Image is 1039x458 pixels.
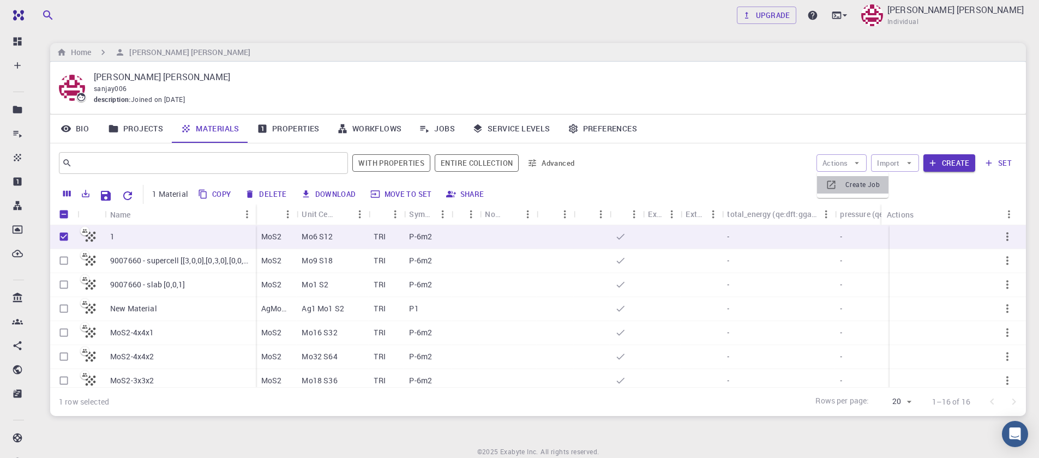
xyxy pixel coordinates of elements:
div: Tags [451,203,479,225]
button: Menu [434,206,451,223]
p: MoS2 [261,231,282,242]
nav: breadcrumb [55,46,253,58]
p: 9007660 - slab [0,0,1] [110,279,185,290]
button: Columns [58,185,76,202]
p: - [727,351,729,362]
span: Create Job [845,179,880,190]
p: - [840,231,842,242]
a: Bio [50,114,99,143]
p: P-6m2 [409,255,432,266]
p: P-6m2 [409,231,432,242]
p: - [840,327,842,338]
button: Save Explorer Settings [95,185,117,207]
p: TRI [374,375,385,386]
a: Workflows [328,114,411,143]
span: Exabyte Inc. [500,447,538,456]
div: Unit Cell Formula [296,203,368,225]
p: - [727,231,729,242]
span: All rights reserved. [540,447,599,457]
div: Default [536,203,573,225]
button: Actions [816,154,867,172]
div: Ext+lnk [648,203,663,225]
div: Actions [881,204,1018,225]
p: 9007660 - supercell [[3,0,0],[0,3,0],[0,0,1]] [110,255,250,266]
p: TRI [374,327,385,338]
div: Ext+web [680,203,722,225]
p: Mo32 S64 [302,351,337,362]
button: Share [443,185,489,203]
div: Name [105,204,256,225]
div: Name [110,204,131,225]
a: Jobs [410,114,464,143]
div: total_energy (qe:dft:gga:pbe) [722,203,834,225]
button: Menu [238,206,256,223]
p: P1 [409,303,418,314]
p: - [840,255,842,266]
p: MoS2 [261,351,282,362]
div: Formula [261,203,262,225]
span: Filter throughout whole library including sets (folders) [435,154,519,172]
p: - [727,327,729,338]
p: Ag1 Mo1 S2 [302,303,344,314]
span: © 2025 [477,447,500,457]
a: Upgrade [737,7,796,24]
p: - [840,351,842,362]
div: Lattice [368,203,404,225]
a: Preferences [559,114,646,143]
a: Projects [99,114,172,143]
p: - [727,279,729,290]
button: set [980,154,1017,172]
div: Unit Cell Formula [302,203,333,225]
p: - [840,375,842,386]
button: Copy [195,185,236,203]
div: Shared [573,203,609,225]
button: Sort [333,206,351,223]
a: Service Levels [464,114,559,143]
button: Menu [663,206,680,223]
button: Create [923,154,975,172]
button: Menu [625,206,642,223]
span: description : [94,94,131,105]
p: MoS2-3x3x2 [110,375,154,386]
p: MoS2 [261,375,282,386]
p: MoS2 [261,327,282,338]
a: Exabyte Inc. [500,447,538,457]
div: Non-periodic [485,203,501,225]
p: Mo16 S32 [302,327,337,338]
div: Ext+web [686,203,704,225]
div: Actions [887,204,914,225]
p: 1 Material [152,189,188,200]
p: Mo6 S12 [302,231,333,242]
p: MoS2-4x4x2 [110,351,154,362]
button: Menu [519,206,536,223]
div: 20 [874,394,915,409]
p: [PERSON_NAME] [PERSON_NAME] [887,3,1024,16]
p: [PERSON_NAME] [PERSON_NAME] [94,70,1008,83]
button: Export [76,185,95,202]
a: Properties [248,114,328,143]
p: MoS2 [261,255,282,266]
p: Rows per page: [815,395,869,408]
button: Import [871,154,918,172]
div: Symmetry [409,203,434,225]
div: 1 row selected [59,396,109,407]
button: Move to set [367,185,436,203]
button: Menu [279,206,296,223]
button: Download [298,185,361,203]
span: Support [22,8,61,17]
p: P-6m2 [409,351,432,362]
p: - [727,303,729,314]
p: TRI [374,279,385,290]
p: - [840,279,842,290]
p: P-6m2 [409,327,432,338]
button: Entire collection [435,154,519,172]
div: Ext+lnk [642,203,680,225]
p: 1–16 of 16 [932,396,971,407]
span: Individual [887,16,918,27]
button: Advanced [523,154,580,172]
button: Menu [556,206,573,223]
p: MoS2-4x4x1 [110,327,154,338]
button: Menu [817,206,834,223]
p: Mo1 S2 [302,279,328,290]
p: - [727,255,729,266]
